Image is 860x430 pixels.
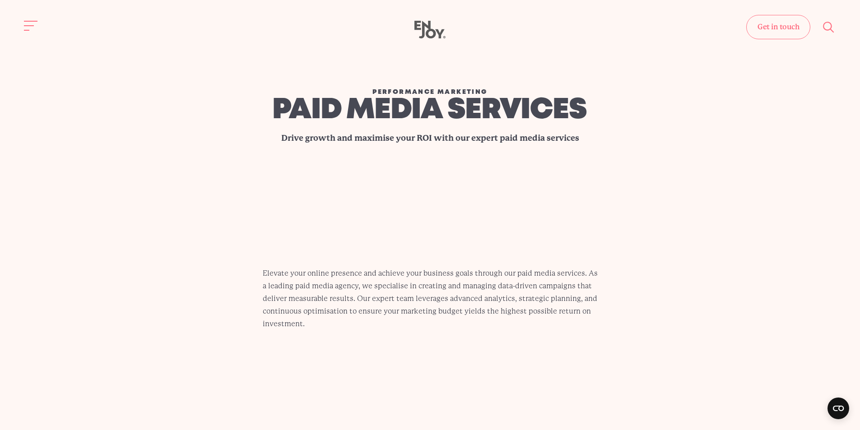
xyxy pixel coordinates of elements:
strong: Drive growth and maximise your ROI with our expert paid media services [281,133,579,143]
a: Get in touch [746,15,810,39]
h1: paid media services [238,97,621,124]
p: Elevate your online presence and achieve your business goals through our paid media services. As ... [263,267,598,330]
button: Site search [819,18,838,37]
button: Open CMP widget [827,398,849,419]
button: Site navigation [22,16,41,35]
div: Performance Marketing [240,87,621,97]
